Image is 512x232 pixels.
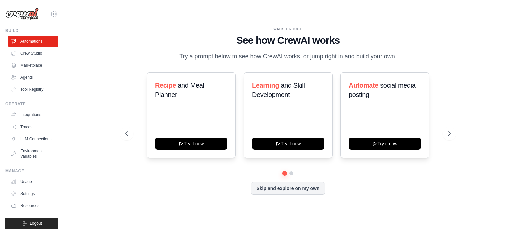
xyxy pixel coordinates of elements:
div: Operate [5,101,58,107]
a: Integrations [8,109,58,120]
p: Try a prompt below to see how CrewAI works, or jump right in and build your own. [176,52,400,61]
div: Manage [5,168,58,174]
a: Agents [8,72,58,83]
a: Traces [8,122,58,132]
span: Logout [30,221,42,226]
a: LLM Connections [8,134,58,144]
span: social media posting [349,82,416,98]
div: WALKTHROUGH [125,27,451,32]
a: Usage [8,176,58,187]
span: and Meal Planner [155,82,204,98]
h1: See how CrewAI works [125,34,451,46]
a: Tool Registry [8,84,58,95]
button: Try it now [155,138,227,150]
a: Automations [8,36,58,47]
button: Try it now [252,138,324,150]
a: Marketplace [8,60,58,71]
div: Build [5,28,58,33]
a: Environment Variables [8,146,58,162]
button: Try it now [349,138,421,150]
img: Logo [5,8,39,20]
span: and Skill Development [252,82,305,98]
a: Settings [8,188,58,199]
span: Learning [252,82,279,89]
button: Logout [5,218,58,229]
button: Resources [8,200,58,211]
span: Automate [349,82,378,89]
button: Skip and explore on my own [251,182,325,195]
span: Resources [20,203,39,208]
span: Recipe [155,82,176,89]
a: Crew Studio [8,48,58,59]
